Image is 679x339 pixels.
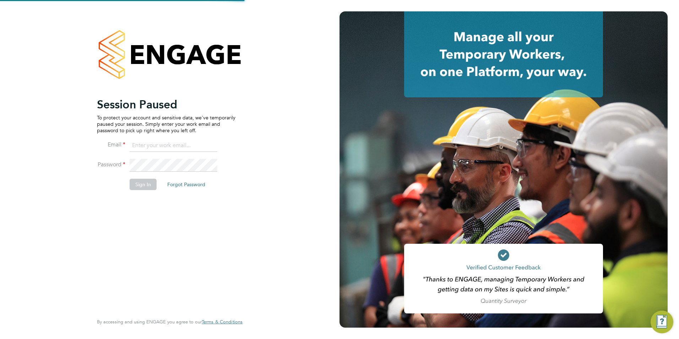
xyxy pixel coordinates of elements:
a: Terms & Conditions [202,319,243,325]
button: Forgot Password [162,179,211,190]
label: Email [97,141,125,149]
p: To protect your account and sensitive data, we've temporarily paused your session. Simply enter y... [97,114,235,134]
span: By accessing and using ENGAGE you agree to our [97,319,243,325]
label: Password [97,161,125,168]
button: Engage Resource Center [651,311,673,333]
input: Enter your work email... [130,139,217,152]
h2: Session Paused [97,97,235,112]
button: Sign In [130,179,157,190]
